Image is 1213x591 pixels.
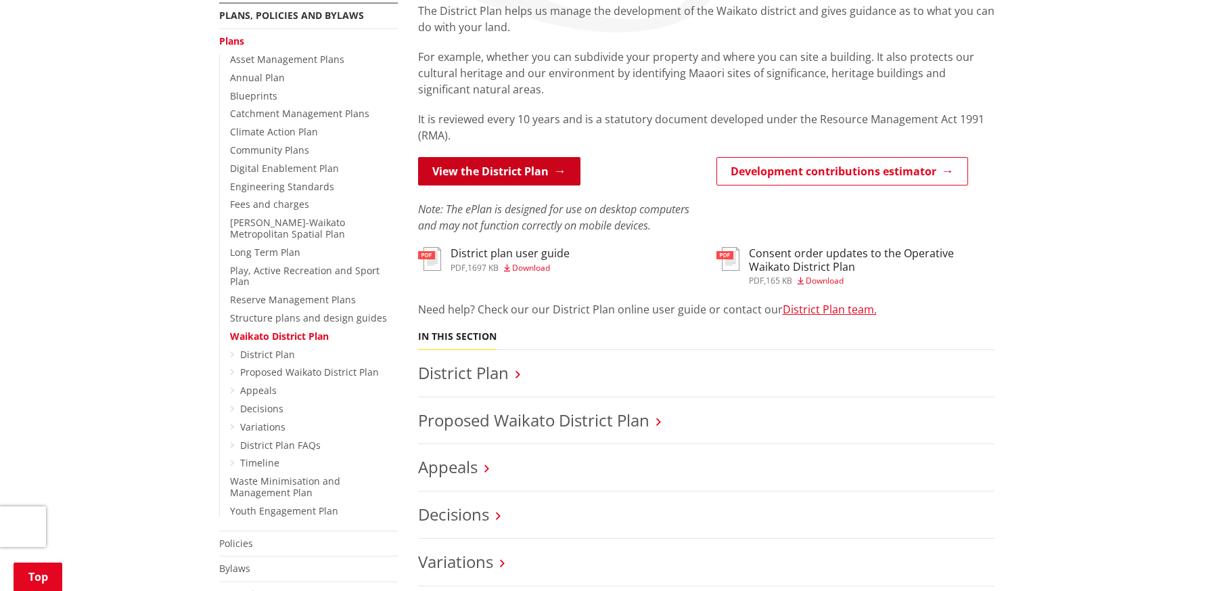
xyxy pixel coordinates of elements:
[418,247,570,271] a: District plan user guide pdf,1697 KB Download
[418,503,489,525] a: Decisions
[418,362,509,384] a: District Plan
[418,301,994,318] p: Need help? Check our our District Plan online user guide or contact our
[749,277,994,285] div: ,
[451,262,465,273] span: pdf
[716,157,968,185] a: Development contributions estimator
[230,162,339,175] a: Digital Enablement Plan
[716,247,994,284] a: Consent order updates to the Operative Waikato District Plan pdf,165 KB Download
[418,331,497,343] h5: In this section
[219,35,244,47] a: Plans
[418,157,580,185] a: View the District Plan
[230,311,387,324] a: Structure plans and design guides
[240,402,283,415] a: Decisions
[240,439,321,452] a: District Plan FAQs
[240,420,285,433] a: Variations
[418,111,994,144] p: It is reviewed every 10 years and is a statutory document developed under the Resource Management...
[451,247,570,260] h3: District plan user guide
[230,107,369,120] a: Catchment Management Plans
[418,202,689,233] em: Note: The ePlan is designed for use on desktop computers and may not function correctly on mobile...
[230,475,340,499] a: Waste Minimisation and Management Plan
[240,366,379,378] a: Proposed Waikato District Plan
[418,49,994,97] p: For example, whether you can subdivide your property and where you can site a building. It also p...
[219,9,364,22] a: Plans, policies and bylaws
[230,264,380,288] a: Play, Active Recreation and Sport Plan
[749,247,994,273] h3: Consent order updates to the Operative Waikato District Plan
[240,348,295,361] a: District Plan
[783,302,877,317] a: District Plan team.
[230,216,345,240] a: [PERSON_NAME]-Waikato Metropolitan Spatial Plan
[230,180,334,193] a: Engineering Standards
[418,3,994,35] p: The District Plan helps us manage the development of the Waikato district and gives guidance as t...
[716,247,739,271] img: document-pdf.svg
[230,198,309,211] a: Fees and charges
[806,275,844,286] span: Download
[467,262,499,273] span: 1697 KB
[766,275,792,286] span: 165 KB
[418,456,478,478] a: Appeals
[240,456,279,469] a: Timeline
[230,125,318,138] a: Climate Action Plan
[418,409,649,431] a: Proposed Waikato District Plan
[230,330,329,343] a: Waikato District Plan
[230,144,309,156] a: Community Plans
[230,293,356,306] a: Reserve Management Plans
[749,275,764,286] span: pdf
[240,384,277,397] a: Appeals
[230,53,344,66] a: Asset Management Plans
[219,537,253,550] a: Policies
[230,246,300,259] a: Long Term Plan
[14,563,62,591] a: Top
[230,71,285,84] a: Annual Plan
[418,550,493,573] a: Variations
[418,247,441,271] img: document-pdf.svg
[230,89,277,102] a: Blueprints
[512,262,550,273] span: Download
[451,264,570,272] div: ,
[1151,534,1199,583] iframe: Messenger Launcher
[219,562,250,575] a: Bylaws
[230,504,338,517] a: Youth Engagement Plan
